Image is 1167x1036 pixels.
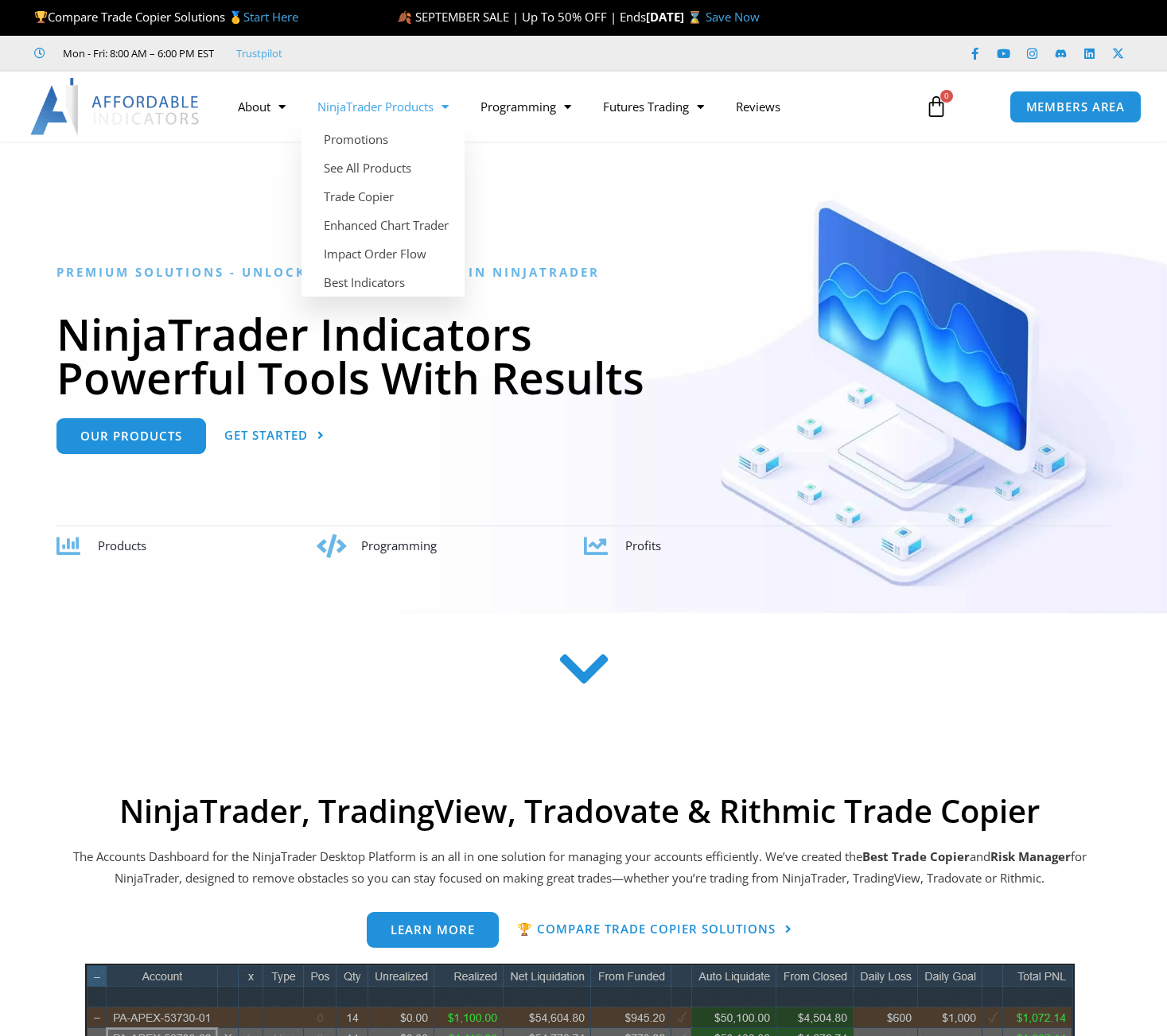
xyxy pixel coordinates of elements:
span: 🍂 SEPTEMBER SALE | Up To 50% OFF | Ends [397,9,646,25]
a: Impact Order Flow [301,239,465,268]
h6: Premium Solutions - Unlocking the Potential in NinjaTrader [56,265,1111,280]
a: Start Here [243,9,298,25]
a: Trustpilot [236,44,282,63]
img: 🏆 [35,11,47,23]
img: LogoAI | Affordable Indicators – NinjaTrader [30,78,201,135]
a: See All Products [301,153,465,182]
a: Programming [465,88,587,125]
a: NinjaTrader Products [301,88,465,125]
span: 🏆 Compare Trade Copier Solutions [517,923,776,935]
p: The Accounts Dashboard for the NinjaTrader Desktop Platform is an all in one solution for managin... [71,846,1089,890]
h2: NinjaTrader, TradingView, Tradovate & Rithmic Trade Copier [71,792,1089,830]
a: Learn more [367,912,499,948]
a: Enhanced Chart Trader [301,211,465,239]
nav: Menu [222,88,911,125]
a: Reviews [720,88,796,125]
span: Learn more [391,924,475,936]
span: Products [98,537,146,553]
span: Profits [625,537,661,553]
a: 0 [901,83,971,130]
a: MEMBERS AREA [1009,91,1142,123]
strong: Risk Manager [990,848,1071,864]
a: Promotions [301,125,465,153]
ul: NinjaTrader Products [301,125,465,297]
h1: NinjaTrader Indicators Powerful Tools With Results [56,312,1111,399]
a: Futures Trading [587,88,720,125]
a: Save Now [706,9,760,25]
span: Mon - Fri: 8:00 AM – 6:00 PM EST [59,44,214,63]
span: Compare Trade Copier Solutions 🥇 [34,9,298,25]
a: About [222,88,301,125]
a: Our Products [56,418,206,454]
a: Best Indicators [301,268,465,297]
a: 🏆 Compare Trade Copier Solutions [517,912,792,948]
b: Best Trade Copier [862,848,970,864]
span: 0 [940,90,953,103]
span: MEMBERS AREA [1026,101,1126,113]
a: Trade Copier [301,182,465,211]
a: Get Started [224,418,325,454]
span: Programming [361,537,437,553]
span: Our Products [80,430,182,442]
strong: [DATE] ⌛ [646,9,706,25]
span: Get Started [224,429,308,441]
